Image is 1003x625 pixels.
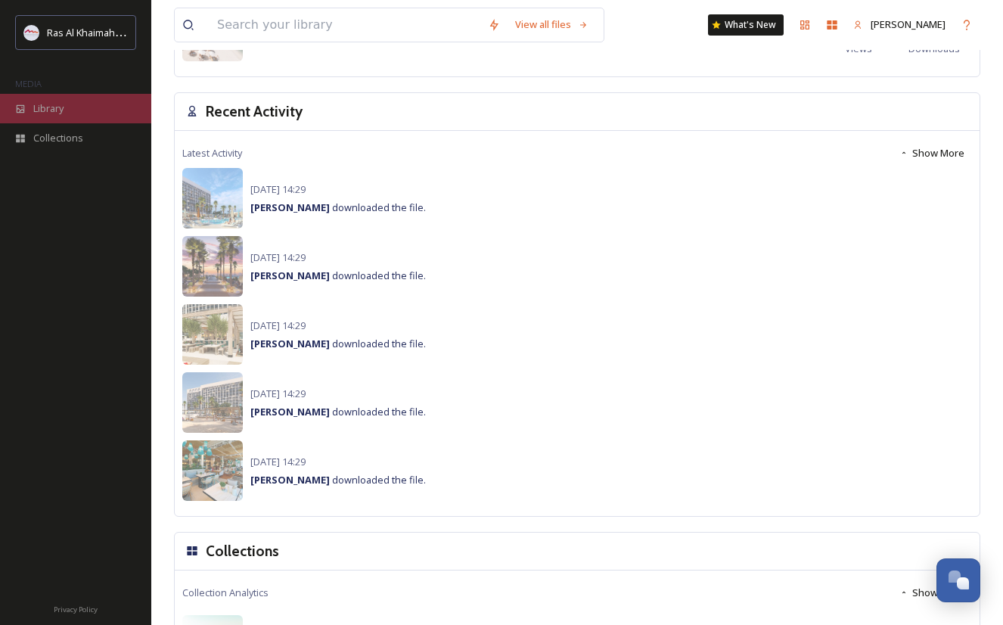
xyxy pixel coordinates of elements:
[182,372,243,433] img: 6e0eb0d0-cf2f-444f-8df7-4304de627a8c.jpg
[892,138,972,168] button: Show More
[182,440,243,501] img: 8df06f01-cb08-4d51-9f14-904ec3eed34b.jpg
[33,101,64,116] span: Library
[206,540,279,562] h3: Collections
[250,269,330,282] strong: [PERSON_NAME]
[250,250,306,264] span: [DATE] 14:29
[892,578,972,608] button: Show More
[250,473,330,487] strong: [PERSON_NAME]
[508,10,596,39] a: View all files
[206,101,303,123] h3: Recent Activity
[54,605,98,614] span: Privacy Policy
[33,131,83,145] span: Collections
[846,10,953,39] a: [PERSON_NAME]
[182,168,243,229] img: 57b3d55e-69a0-41fd-8725-e25d9914eaa8.jpg
[250,182,306,196] span: [DATE] 14:29
[182,146,242,160] span: Latest Activity
[250,337,426,350] span: downloaded the file.
[871,17,946,31] span: [PERSON_NAME]
[250,455,306,468] span: [DATE] 14:29
[250,337,330,350] strong: [PERSON_NAME]
[24,25,39,40] img: Logo_RAKTDA_RGB-01.png
[182,586,269,600] span: Collection Analytics
[54,599,98,617] a: Privacy Policy
[250,405,330,418] strong: [PERSON_NAME]
[250,319,306,332] span: [DATE] 14:29
[250,201,330,214] strong: [PERSON_NAME]
[15,78,42,89] span: MEDIA
[250,269,426,282] span: downloaded the file.
[250,387,306,400] span: [DATE] 14:29
[250,473,426,487] span: downloaded the file.
[182,304,243,365] img: 02bbafd9-7628-449a-918c-99f62938b1a3.jpg
[250,405,426,418] span: downloaded the file.
[936,558,980,602] button: Open Chat
[210,8,480,42] input: Search your library
[182,236,243,297] img: 0bee8135-b719-4ce2-8291-25674ace9f24.jpg
[47,25,261,39] span: Ras Al Khaimah Tourism Development Authority
[250,201,426,214] span: downloaded the file.
[708,14,784,36] a: What's New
